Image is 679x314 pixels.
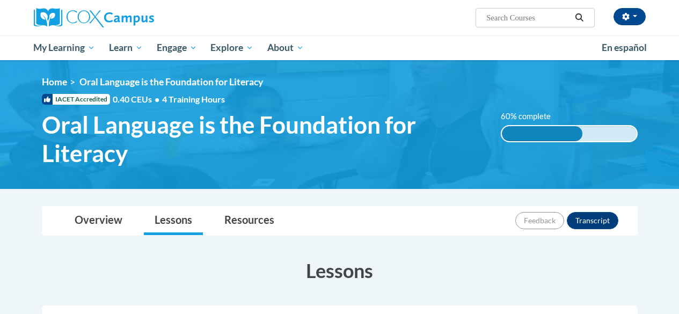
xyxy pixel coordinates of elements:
a: En español [595,36,654,59]
a: Engage [150,35,204,60]
span: • [155,94,159,104]
span: Learn [109,41,143,54]
input: Search Courses [485,11,571,24]
span: IACET Accredited [42,94,110,105]
a: My Learning [27,35,103,60]
span: About [267,41,304,54]
span: Engage [157,41,197,54]
a: Learn [102,35,150,60]
span: Oral Language is the Foundation for Literacy [42,111,485,167]
button: Transcript [567,212,618,229]
label: 60% complete [501,111,563,122]
span: 0.40 CEUs [113,93,162,105]
span: Explore [210,41,253,54]
a: Lessons [144,207,203,235]
img: Cox Campus [34,8,154,27]
button: Feedback [515,212,564,229]
button: Account Settings [614,8,646,25]
div: 60% complete [502,126,583,141]
a: Overview [64,207,133,235]
span: 4 Training Hours [162,94,225,104]
a: Cox Campus [34,8,227,27]
span: En español [602,42,647,53]
a: Home [42,76,67,87]
a: About [260,35,311,60]
a: Explore [203,35,260,60]
a: Resources [214,207,285,235]
span: My Learning [33,41,95,54]
div: Main menu [26,35,654,60]
button: Search [571,11,587,24]
h3: Lessons [42,257,638,284]
span: Oral Language is the Foundation for Literacy [79,76,263,87]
